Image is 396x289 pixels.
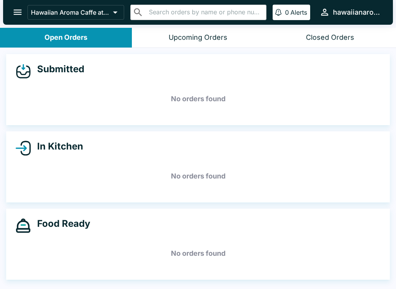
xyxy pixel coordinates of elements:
[31,141,83,152] h4: In Kitchen
[306,33,354,42] div: Closed Orders
[31,63,84,75] h4: Submitted
[15,85,381,113] h5: No orders found
[15,162,381,190] h5: No orders found
[333,8,381,17] div: hawaiianaromacaffeilikai
[27,5,124,20] button: Hawaiian Aroma Caffe at The [GEOGRAPHIC_DATA]
[316,4,384,20] button: hawaiianaromacaffeilikai
[15,240,381,267] h5: No orders found
[169,33,227,42] div: Upcoming Orders
[147,7,263,18] input: Search orders by name or phone number
[285,8,289,16] p: 0
[44,33,87,42] div: Open Orders
[8,2,27,22] button: open drawer
[31,8,110,16] p: Hawaiian Aroma Caffe at The [GEOGRAPHIC_DATA]
[290,8,307,16] p: Alerts
[31,218,90,229] h4: Food Ready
